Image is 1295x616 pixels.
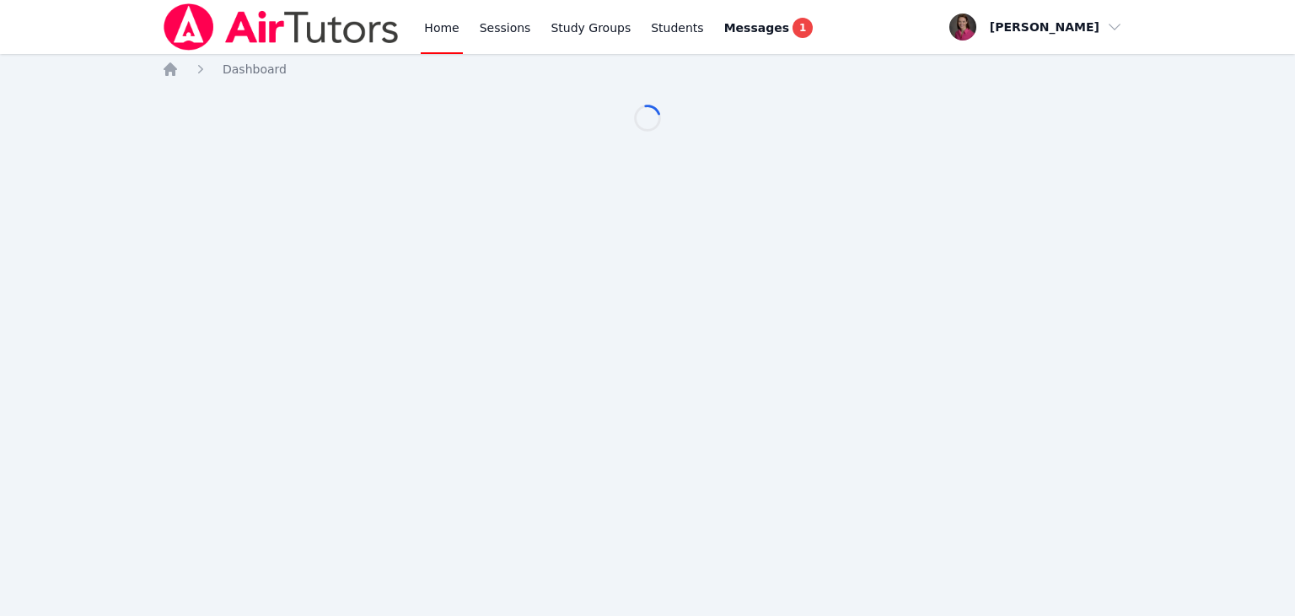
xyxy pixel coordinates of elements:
[223,62,287,76] span: Dashboard
[724,19,789,36] span: Messages
[793,18,813,38] span: 1
[162,61,1133,78] nav: Breadcrumb
[162,3,400,51] img: Air Tutors
[223,61,287,78] a: Dashboard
